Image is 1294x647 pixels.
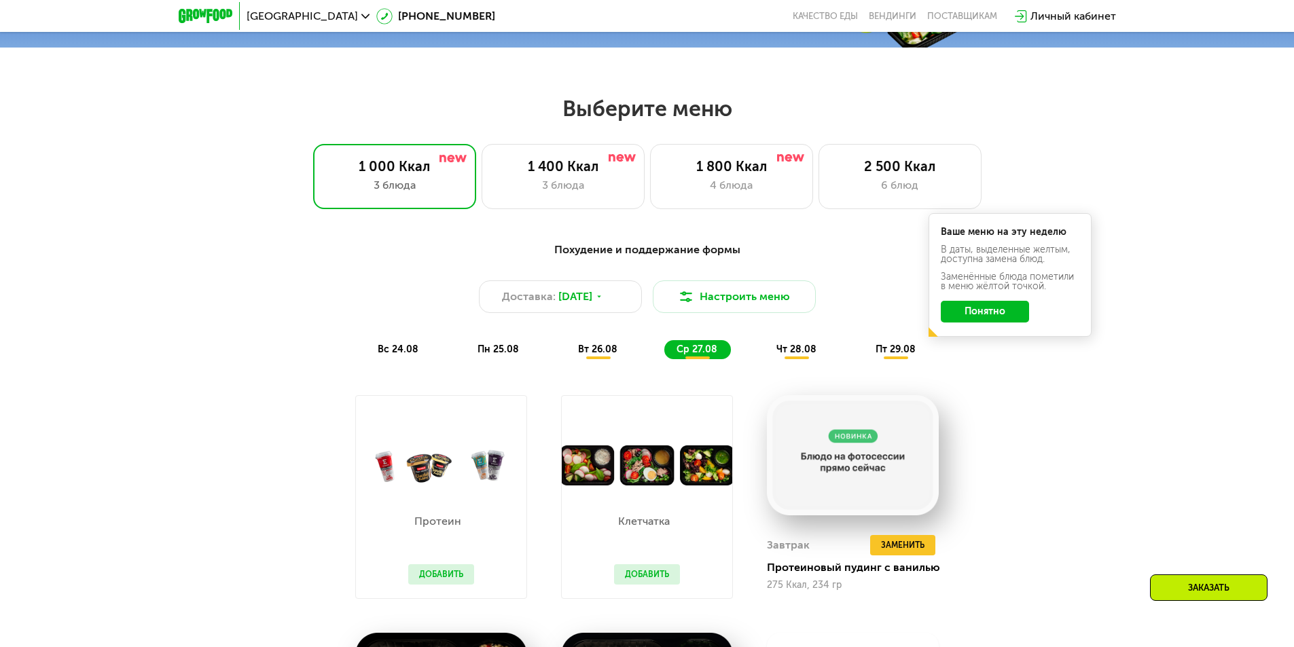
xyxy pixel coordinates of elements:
div: 2 500 Ккал [833,158,967,174]
div: Протеиновый пудинг с ванилью [767,561,950,574]
a: Вендинги [869,11,916,22]
div: 275 Ккал, 234 гр [767,580,939,591]
button: Добавить [408,564,474,585]
button: Настроить меню [653,280,816,313]
div: 4 блюда [664,177,799,193]
div: Ваше меню на эту неделю [941,227,1079,237]
span: вт 26.08 [578,344,617,355]
span: чт 28.08 [776,344,816,355]
button: Понятно [941,301,1029,322]
a: [PHONE_NUMBER] [376,8,495,24]
div: 1 800 Ккал [664,158,799,174]
h2: Выберите меню [43,95,1251,122]
a: Качество еды [793,11,858,22]
div: 1 400 Ккал [496,158,630,174]
span: [DATE] [558,289,592,305]
p: Клетчатка [614,516,673,527]
button: Заменить [870,535,935,555]
p: Протеин [408,516,467,527]
span: [GEOGRAPHIC_DATA] [247,11,358,22]
span: Доставка: [502,289,556,305]
div: Заменённые блюда пометили в меню жёлтой точкой. [941,272,1079,291]
div: 1 000 Ккал [327,158,462,174]
span: пт 29.08 [876,344,916,355]
div: Похудение и поддержание формы [245,242,1049,259]
span: Заменить [881,538,924,552]
div: Завтрак [767,535,810,555]
div: 3 блюда [327,177,462,193]
div: 6 блюд [833,177,967,193]
button: Добавить [614,564,680,585]
div: поставщикам [927,11,997,22]
div: Заказать [1150,574,1268,601]
span: ср 27.08 [677,344,717,355]
span: вс 24.08 [378,344,418,355]
div: В даты, выделенные желтым, доступна замена блюд. [941,245,1079,264]
span: пн 25.08 [478,344,519,355]
div: 3 блюда [496,177,630,193]
div: Личный кабинет [1030,8,1116,24]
